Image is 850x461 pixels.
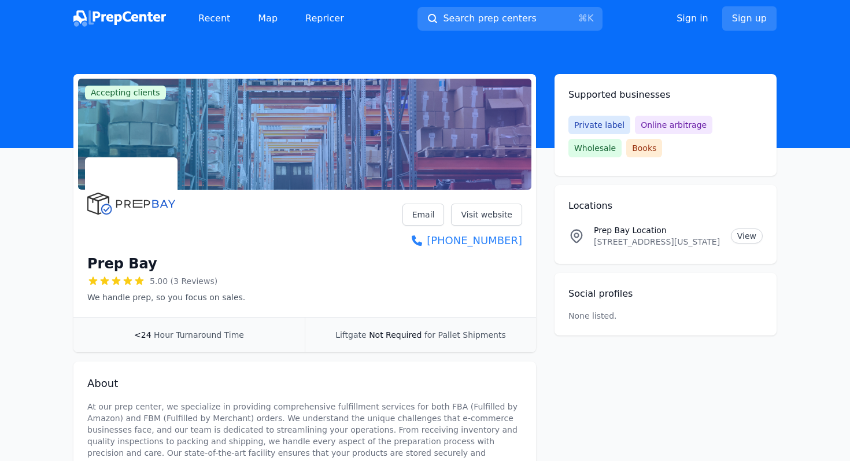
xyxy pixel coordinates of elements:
span: Wholesale [568,139,622,157]
span: Accepting clients [85,86,166,99]
a: Repricer [296,7,353,30]
span: <24 [134,330,151,340]
a: Visit website [451,204,522,226]
a: Sign in [677,12,708,25]
p: None listed. [568,310,617,322]
h1: Prep Bay [87,255,157,273]
span: 5.00 (3 Reviews) [150,275,217,287]
span: Liftgate [335,330,366,340]
span: Private label [568,116,630,134]
kbd: K [587,13,594,24]
p: Prep Bay Location [594,224,722,236]
a: Email [402,204,445,226]
a: View [731,228,763,244]
span: Not Required [369,330,422,340]
kbd: ⌘ [578,13,587,24]
p: We handle prep, so you focus on sales. [87,292,245,303]
img: PrepCenter [73,10,166,27]
a: [PHONE_NUMBER] [402,233,522,249]
h2: Supported businesses [568,88,763,102]
img: Prep Bay [87,160,175,248]
span: Hour Turnaround Time [154,330,244,340]
h2: About [87,375,522,392]
a: Map [249,7,287,30]
a: Sign up [722,6,777,31]
span: Search prep centers [443,12,536,25]
span: Online arbitrage [635,116,712,134]
p: [STREET_ADDRESS][US_STATE] [594,236,722,248]
button: Search prep centers⌘K [417,7,603,31]
span: Books [626,139,662,157]
span: for Pallet Shipments [424,330,506,340]
a: Recent [189,7,239,30]
h2: Locations [568,199,763,213]
h2: Social profiles [568,287,763,301]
